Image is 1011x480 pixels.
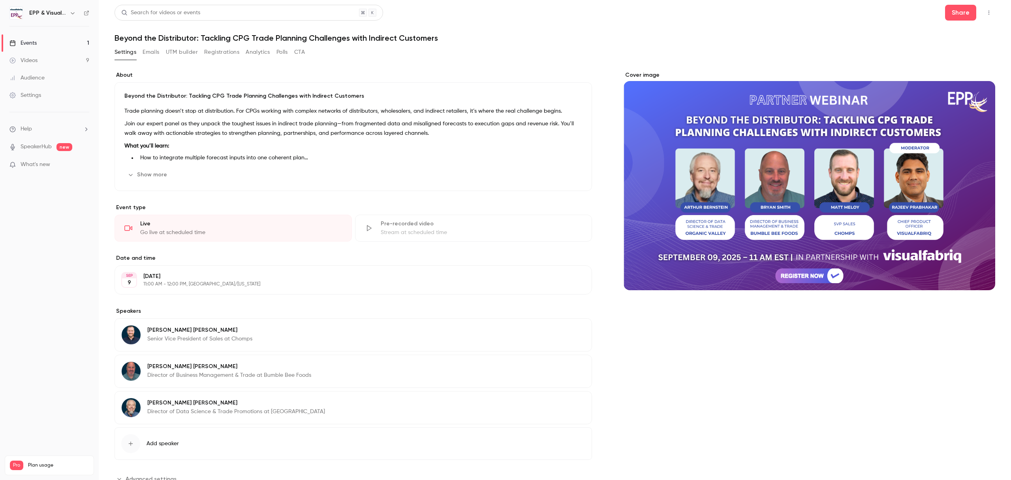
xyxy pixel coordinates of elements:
img: Arthur Bernstein [122,398,141,417]
p: Join our expert panel as they unpack the toughest issues in indirect trade planning—from fragment... [124,119,582,138]
label: Cover image [624,71,995,79]
li: How to integrate multiple forecast inputs into one coherent plan [137,154,582,162]
span: new [56,143,72,151]
label: Date and time [115,254,592,262]
img: Bryan Smith [122,362,141,381]
button: Registrations [204,46,239,59]
button: Show more [124,168,172,181]
p: Senior Vice President of Sales at Chomps [147,335,252,343]
label: Speakers [115,307,592,315]
p: Trade planning doesn’t stop at distribution. For CPGs working with complex networks of distributo... [124,106,582,116]
div: Arthur Bernstein[PERSON_NAME] [PERSON_NAME]Director of Data Science & Trade Promotions at [GEOGRA... [115,391,592,424]
div: Bryan Smith[PERSON_NAME] [PERSON_NAME]Director of Business Management & Trade at Bumble Bee Foods [115,355,592,388]
div: Pre-recorded video [381,220,583,228]
p: Event type [115,204,592,212]
img: EPP & Visualfabriq [10,7,23,19]
span: Help [21,125,32,133]
div: SEP [122,273,136,278]
div: Live [140,220,342,228]
span: Plan usage [28,462,89,469]
p: Director of Data Science & Trade Promotions at [GEOGRAPHIC_DATA] [147,408,325,416]
strong: What you’ll learn: [124,143,169,149]
div: Matt Meloy[PERSON_NAME] [PERSON_NAME]Senior Vice President of Sales at Chomps [115,318,592,351]
button: UTM builder [166,46,198,59]
p: [PERSON_NAME] [PERSON_NAME] [147,399,325,407]
button: CTA [294,46,305,59]
div: LiveGo live at scheduled time [115,215,352,242]
div: Events [9,39,37,47]
p: 9 [128,279,131,287]
p: [PERSON_NAME] [PERSON_NAME] [147,326,252,334]
button: Settings [115,46,136,59]
span: Add speaker [147,440,179,448]
button: Add speaker [115,427,592,460]
p: [PERSON_NAME] [PERSON_NAME] [147,363,311,370]
p: Director of Business Management & Trade at Bumble Bee Foods [147,371,311,379]
div: Videos [9,57,38,64]
li: help-dropdown-opener [9,125,89,133]
h1: Beyond the Distributor: Tackling CPG Trade Planning Challenges with Indirect Customers [115,33,995,43]
p: [DATE] [143,272,550,280]
button: Polls [276,46,288,59]
span: What's new [21,161,50,169]
div: Settings [9,91,41,99]
section: Cover image [624,71,995,290]
button: Emails [143,46,159,59]
p: Beyond the Distributor: Tackling CPG Trade Planning Challenges with Indirect Customers [124,92,582,100]
div: Go live at scheduled time [140,229,342,236]
div: Audience [9,74,45,82]
img: Matt Meloy [122,325,141,344]
span: Pro [10,461,23,470]
p: 11:00 AM - 12:00 PM, [GEOGRAPHIC_DATA]/[US_STATE] [143,281,550,287]
div: Pre-recorded videoStream at scheduled time [355,215,592,242]
label: About [115,71,592,79]
h6: EPP & Visualfabriq [29,9,66,17]
div: Stream at scheduled time [381,229,583,236]
button: Analytics [246,46,270,59]
div: Search for videos or events [121,9,200,17]
button: Share [945,5,976,21]
a: SpeakerHub [21,143,52,151]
